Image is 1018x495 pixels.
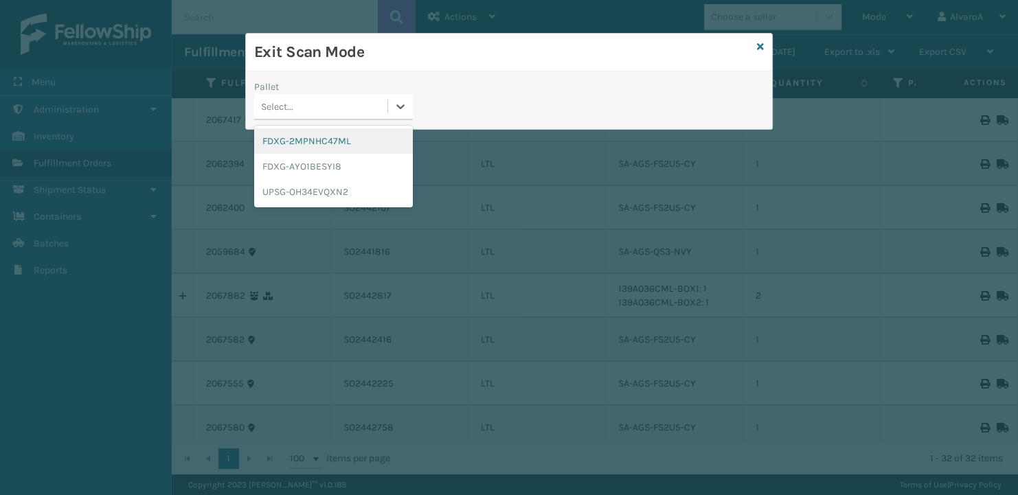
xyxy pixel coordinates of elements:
div: Select... [261,100,293,114]
div: FDXG-AYO1BESYI8 [254,154,413,179]
div: UPSG-OH34EVQXN2 [254,179,413,205]
div: FDXG-2MPNHC47ML [254,128,413,154]
label: Pallet [254,80,279,94]
h3: Exit Scan Mode [254,42,751,62]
